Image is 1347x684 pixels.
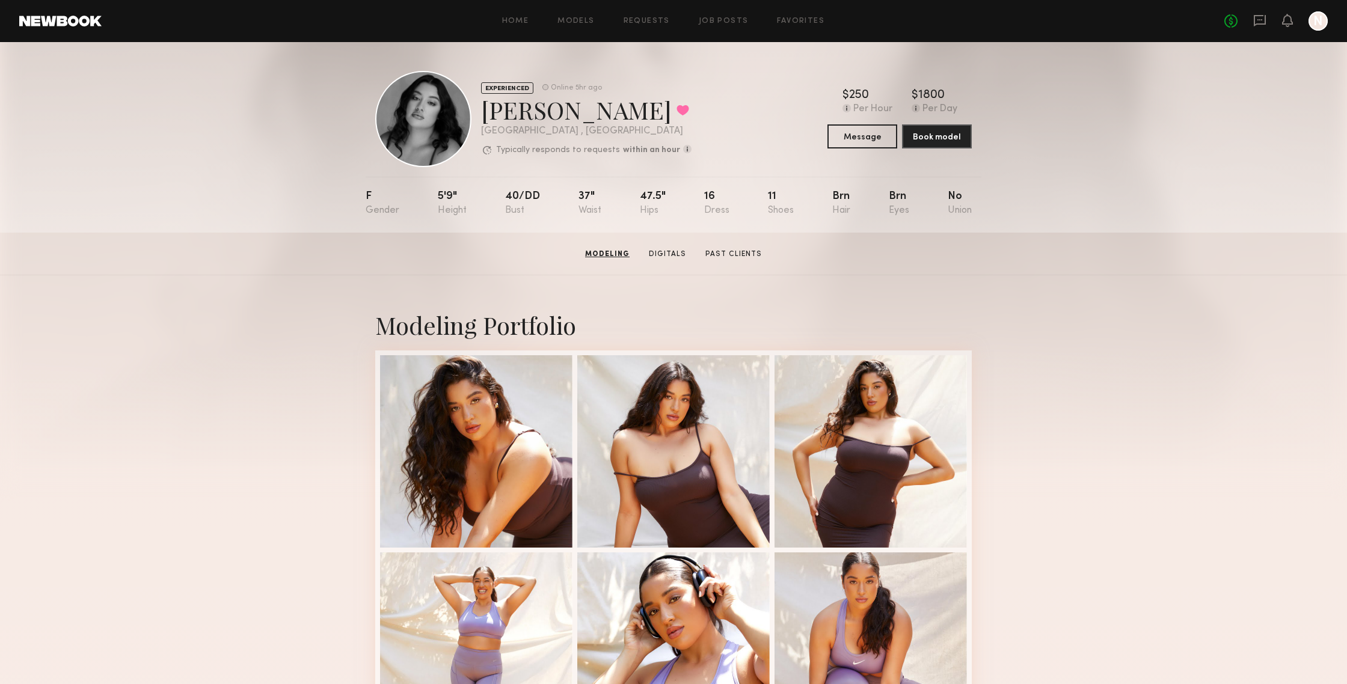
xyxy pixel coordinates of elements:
[624,17,670,25] a: Requests
[640,191,666,216] div: 47.5"
[580,249,634,260] a: Modeling
[699,17,749,25] a: Job Posts
[827,124,897,148] button: Message
[623,146,680,154] b: within an hour
[505,191,540,216] div: 40/dd
[481,82,533,94] div: EXPERIENCED
[502,17,529,25] a: Home
[704,191,729,216] div: 16
[842,90,849,102] div: $
[481,126,692,136] div: [GEOGRAPHIC_DATA] , [GEOGRAPHIC_DATA]
[832,191,850,216] div: Brn
[912,90,918,102] div: $
[438,191,467,216] div: 5'9"
[366,191,399,216] div: F
[948,191,972,216] div: No
[551,84,602,92] div: Online 5hr ago
[578,191,601,216] div: 37"
[922,104,957,115] div: Per Day
[1309,11,1328,31] a: N
[481,94,692,126] div: [PERSON_NAME]
[777,17,824,25] a: Favorites
[644,249,691,260] a: Digitals
[496,146,620,154] p: Typically responds to requests
[889,191,909,216] div: Brn
[557,17,594,25] a: Models
[918,90,945,102] div: 1800
[853,104,892,115] div: Per Hour
[768,191,794,216] div: 11
[375,309,972,341] div: Modeling Portfolio
[849,90,869,102] div: 250
[902,124,972,148] button: Book model
[701,249,767,260] a: Past Clients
